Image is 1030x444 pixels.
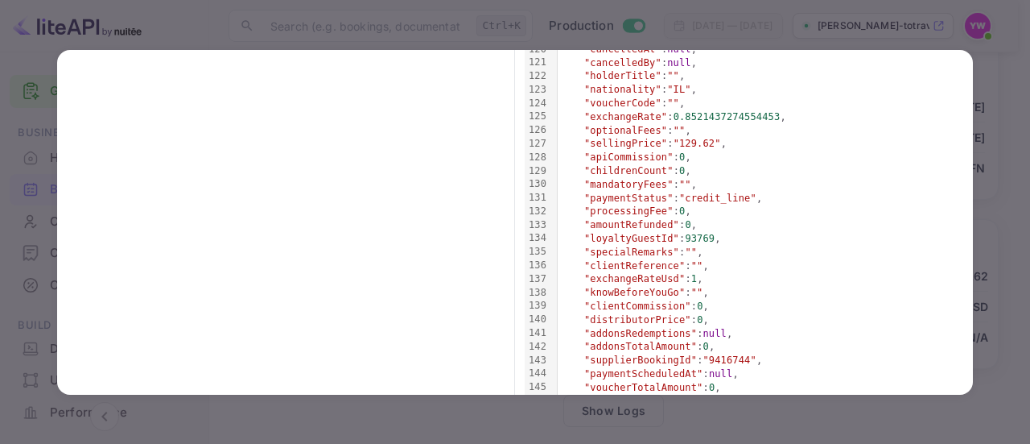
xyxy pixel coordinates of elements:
span: "specialRemarks" [584,247,679,258]
span: "exchangeRateUsd" [584,273,685,284]
div: 134 [525,231,549,245]
span: "amountRefunded" [584,219,679,230]
div: 136 [525,259,549,272]
span: "childrenCount" [584,165,674,176]
span: 0.8521437274554453 [674,111,781,122]
span: "paymentScheduledAt" [584,368,703,380]
div: 127 [525,137,549,151]
span: "holderTitle" [584,70,661,81]
div: 133 [525,218,549,232]
span: 0 [709,382,715,393]
span: "IL" [667,84,691,95]
div: 141 [525,326,549,340]
div: 121 [525,56,549,69]
div: 140 [525,313,549,326]
span: "clientReference" [584,260,685,272]
div: 144 [525,367,549,380]
div: 138 [525,286,549,300]
div: 139 [525,299,549,313]
span: 0 [679,151,685,163]
div: 124 [525,97,549,110]
span: 0 [685,219,690,230]
div: 120 [525,43,549,56]
span: "exchangeRate" [584,111,667,122]
span: "cancelledAt" [584,44,661,55]
div: 125 [525,110,549,123]
span: "" [674,125,686,136]
span: "knowBeforeYouGo" [584,287,685,298]
span: "" [679,179,691,190]
span: "mandatoryFees" [584,179,674,190]
span: "apiCommission" [584,151,674,163]
span: "addonsTotalAmount" [584,341,697,352]
div: 126 [525,123,549,137]
span: "voucherTotalAmount" [584,382,703,393]
span: 1 [691,273,697,284]
span: "" [667,98,679,109]
span: "129.62" [674,138,721,149]
span: 0 [679,165,685,176]
div: 132 [525,205,549,218]
span: "sellingPrice" [584,138,667,149]
span: "clientCommission" [584,301,691,312]
span: 0 [679,205,685,217]
div: 143 [525,354,549,367]
span: "9416744" [703,355,756,366]
span: null [709,368,733,380]
span: "voucherCode" [584,98,661,109]
div: 129 [525,164,549,178]
span: "paymentStatus" [584,193,674,204]
span: "cancelledBy" [584,57,661,68]
div: 145 [525,380,549,394]
div: 123 [525,83,549,97]
span: "" [691,260,703,272]
span: "loyaltyGuestId" [584,233,679,244]
span: "distributorPrice" [584,314,691,326]
span: 0 [697,301,702,312]
span: "optionalFees" [584,125,667,136]
div: 130 [525,177,549,191]
span: null [667,44,691,55]
span: "processingFee" [584,205,674,217]
span: 93769 [685,233,715,244]
span: null [667,57,691,68]
span: 0 [697,314,702,326]
span: "nationality" [584,84,661,95]
div: 146 [525,394,549,408]
span: "" [667,70,679,81]
div: 137 [525,272,549,286]
span: "supplierBookingId" [584,355,697,366]
span: null [703,328,727,339]
span: "addonsRedemptions" [584,328,697,339]
span: "credit_line" [679,193,756,204]
span: "" [691,287,703,298]
span: "" [685,247,697,258]
div: 122 [525,69,549,83]
div: 142 [525,340,549,354]
div: 128 [525,151,549,164]
div: 135 [525,245,549,259]
span: 0 [703,341,709,352]
div: 131 [525,191,549,205]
